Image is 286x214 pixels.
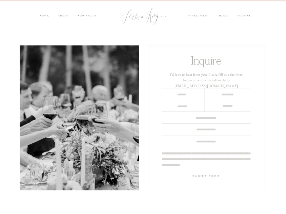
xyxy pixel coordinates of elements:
a: ABOUT [57,14,69,18]
a: Submit Form [183,174,229,182]
a: blog [219,14,232,18]
h3: I'd love to hear from you! Please fill out the form below or send a note directly to [EMAIL_ADDRE... [167,72,246,86]
a: investment [188,14,212,18]
a: PORTFOLIO [77,14,97,18]
a: inquire [237,14,253,18]
a: HOME [39,14,49,18]
h1: Inquire [167,54,245,66]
